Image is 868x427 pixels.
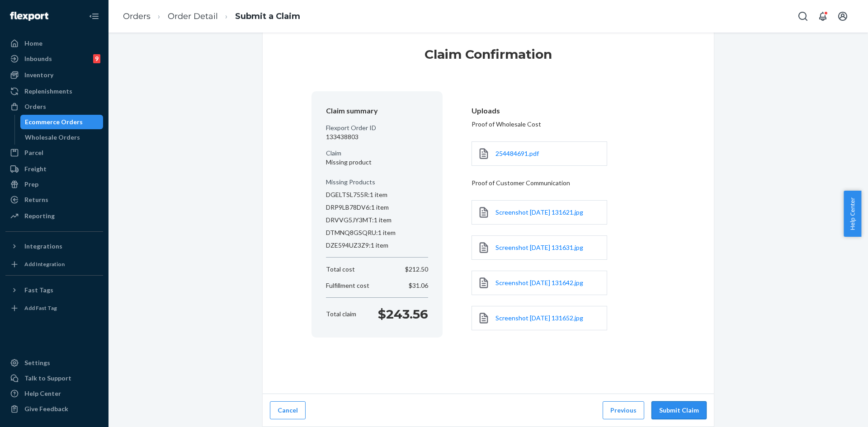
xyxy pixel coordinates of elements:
span: Screenshot [DATE] 131621.jpg [495,208,583,216]
span: Screenshot [DATE] 131631.jpg [495,244,583,251]
a: Wholesale Orders [20,130,104,145]
div: Fast Tags [24,286,53,295]
button: Open notifications [814,7,832,25]
a: Freight [5,162,103,176]
a: Replenishments [5,84,103,99]
div: Replenishments [24,87,72,96]
div: Add Fast Tag [24,304,57,312]
button: Open account menu [834,7,852,25]
div: Add Integration [24,260,65,268]
button: Cancel [270,401,306,419]
div: Returns [24,195,48,204]
a: Screenshot [DATE] 131631.jpg [495,243,583,252]
p: Flexport Order ID [326,123,428,132]
p: 133438803 [326,132,428,141]
span: Screenshot [DATE] 131642.jpg [495,279,583,286]
button: Fast Tags [5,283,103,297]
button: Give Feedback [5,402,103,416]
span: Screenshot [DATE] 131652.jpg [495,314,583,322]
p: $31.06 [409,281,428,290]
p: DGELTSL755R : 1 item [326,190,428,199]
button: Open Search Box [794,7,812,25]
div: Proof of Wholesale Cost Proof of Customer Communication [472,102,651,343]
div: Integrations [24,242,62,251]
div: Wholesale Orders [25,133,80,142]
a: Add Integration [5,257,103,272]
a: 254484691.pdf [495,149,539,158]
a: Inbounds9 [5,52,103,66]
a: Orders [5,99,103,114]
a: Returns [5,192,103,207]
p: DZE594UZ3Z9 : 1 item [326,241,428,250]
p: $212.50 [405,265,428,274]
p: DRVVG5JY3MT : 1 item [326,216,428,225]
a: Parcel [5,145,103,160]
a: Help Center [5,386,103,401]
a: Reporting [5,209,103,223]
div: Give Feedback [24,404,68,413]
span: 254484691.pdf [495,150,539,157]
div: 9 [93,54,100,63]
button: Close Navigation [85,7,103,25]
button: Help Center [844,191,861,237]
p: DTMNQ8GSQRU : 1 item [326,228,428,237]
ol: breadcrumbs [116,3,307,30]
a: Screenshot [DATE] 131652.jpg [495,314,583,323]
a: Submit a Claim [235,11,300,21]
a: Prep [5,177,103,192]
div: Parcel [24,148,43,157]
p: Fulfillment cost [326,281,369,290]
p: Missing Products [326,178,428,187]
h1: Claim Confirmation [425,46,552,70]
div: Orders [24,102,46,111]
p: Claim [326,149,428,158]
div: Ecommerce Orders [25,117,83,127]
p: $243.56 [378,305,428,323]
div: Home [24,39,42,48]
a: Screenshot [DATE] 131621.jpg [495,208,583,217]
div: Settings [24,358,50,367]
button: Integrations [5,239,103,253]
div: Inbounds [24,54,52,63]
a: Talk to Support [5,371,103,385]
div: Freight [24,164,47,174]
div: Talk to Support [24,374,71,383]
button: Submit Claim [651,401,707,419]
a: Settings [5,356,103,370]
header: Claim summary [326,106,428,116]
div: Help Center [24,389,61,398]
a: Inventory [5,68,103,82]
div: Reporting [24,211,55,221]
header: Uploads [472,106,651,116]
div: Inventory [24,70,53,80]
p: Missing product [326,158,428,167]
p: Total claim [326,310,356,319]
a: Home [5,36,103,51]
a: Order Detail [168,11,218,21]
div: Prep [24,180,38,189]
a: Screenshot [DATE] 131642.jpg [495,278,583,287]
a: Add Fast Tag [5,301,103,315]
a: Ecommerce Orders [20,115,104,129]
a: Orders [123,11,151,21]
p: DRP9LB78DV6 : 1 item [326,203,428,212]
p: Total cost [326,265,355,274]
img: Flexport logo [10,12,48,21]
button: Previous [603,401,644,419]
